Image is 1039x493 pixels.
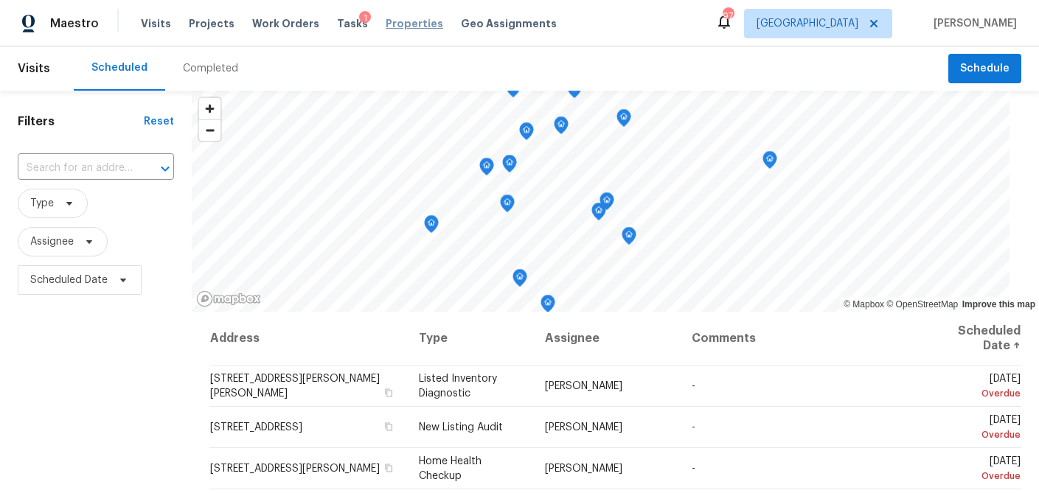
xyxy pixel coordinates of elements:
canvas: Map [192,91,1010,312]
div: Map marker [567,80,582,103]
div: Map marker [616,109,631,132]
span: Tasks [337,18,368,29]
span: Work Orders [252,16,319,31]
th: Type [407,312,533,366]
div: Scheduled [91,60,147,75]
th: Scheduled Date ↑ [923,312,1021,366]
div: Overdue [935,469,1021,483]
div: Map marker [762,151,777,174]
span: [STREET_ADDRESS][PERSON_NAME] [210,464,380,474]
span: New Listing Audit [419,422,503,433]
span: [DATE] [935,415,1021,442]
button: Copy Address [382,386,395,399]
a: Improve this map [962,299,1035,310]
input: Search for an address... [18,157,133,180]
span: - [692,381,695,391]
th: Comments [680,312,923,366]
span: Maestro [50,16,99,31]
button: Copy Address [382,461,395,475]
div: Map marker [541,295,555,318]
span: Scheduled Date [30,273,108,287]
th: Address [209,312,407,366]
span: [PERSON_NAME] [545,381,622,391]
span: Listed Inventory Diagnostic [419,374,497,399]
span: [DATE] [935,374,1021,401]
span: [PERSON_NAME] [928,16,1017,31]
span: [PERSON_NAME] [545,464,622,474]
div: Map marker [554,116,569,139]
span: Schedule [960,60,1010,78]
button: Copy Address [382,420,395,433]
span: Type [30,196,54,211]
div: Map marker [600,192,614,215]
span: Visits [18,52,50,85]
div: 97 [723,9,733,24]
span: Geo Assignments [461,16,557,31]
div: Map marker [502,155,517,178]
span: Projects [189,16,234,31]
span: Visits [141,16,171,31]
span: Assignee [30,234,74,249]
span: - [692,422,695,433]
div: Completed [183,61,238,76]
div: Overdue [935,386,1021,401]
button: Open [155,158,176,179]
div: Map marker [591,203,606,225]
div: Map marker [424,215,439,238]
th: Assignee [533,312,680,366]
span: [STREET_ADDRESS][PERSON_NAME][PERSON_NAME] [210,374,380,399]
span: [DATE] [935,456,1021,483]
span: [GEOGRAPHIC_DATA] [757,16,858,31]
div: Map marker [622,227,636,250]
div: Map marker [506,80,521,102]
h1: Filters [18,114,144,129]
span: [STREET_ADDRESS] [210,422,302,433]
span: - [692,464,695,474]
div: Map marker [512,269,527,292]
a: Mapbox [844,299,884,310]
button: Zoom out [199,119,220,141]
span: Home Health Checkup [419,456,482,481]
a: Mapbox homepage [196,290,261,307]
a: OpenStreetMap [886,299,958,310]
div: Map marker [519,122,534,145]
div: 1 [359,11,371,26]
div: Map marker [479,158,494,181]
button: Schedule [948,54,1021,84]
div: Reset [144,114,174,129]
div: Map marker [500,195,515,217]
div: Overdue [935,427,1021,442]
span: Properties [386,16,443,31]
button: Zoom in [199,98,220,119]
span: Zoom out [199,120,220,141]
span: [PERSON_NAME] [545,422,622,433]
